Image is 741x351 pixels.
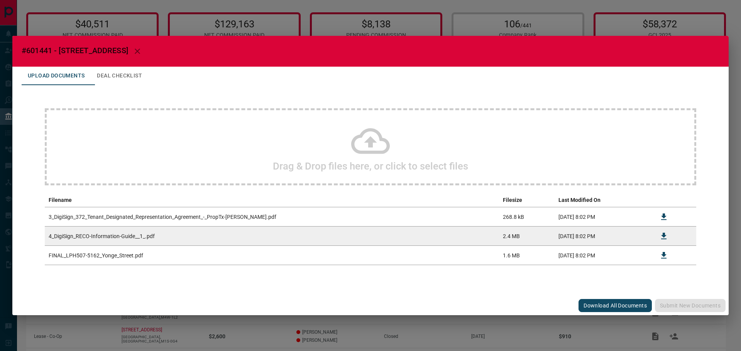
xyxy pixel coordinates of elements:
[499,193,555,207] th: Filesize
[677,193,696,207] th: delete file action column
[655,246,673,265] button: Download
[45,193,499,207] th: Filename
[45,227,499,246] td: 4_DigiSign_RECO-Information-Guide__1_.pdf
[273,160,468,172] h2: Drag & Drop files here, or click to select files
[555,246,651,265] td: [DATE] 8:02 PM
[22,46,128,55] span: #601441 - [STREET_ADDRESS]
[22,67,91,85] button: Upload Documents
[555,193,651,207] th: Last Modified On
[45,108,696,185] div: Drag & Drop files here, or click to select files
[499,246,555,265] td: 1.6 MB
[499,207,555,227] td: 268.8 kB
[655,227,673,245] button: Download
[499,227,555,246] td: 2.4 MB
[651,193,677,207] th: download action column
[45,207,499,227] td: 3_DigiSign_372_Tenant_Designated_Representation_Agreement_-_PropTx-[PERSON_NAME].pdf
[555,227,651,246] td: [DATE] 8:02 PM
[579,299,652,312] button: Download All Documents
[45,246,499,265] td: FINAL_LPH507-5162_Yonge_Street.pdf
[91,67,148,85] button: Deal Checklist
[655,208,673,226] button: Download
[555,207,651,227] td: [DATE] 8:02 PM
